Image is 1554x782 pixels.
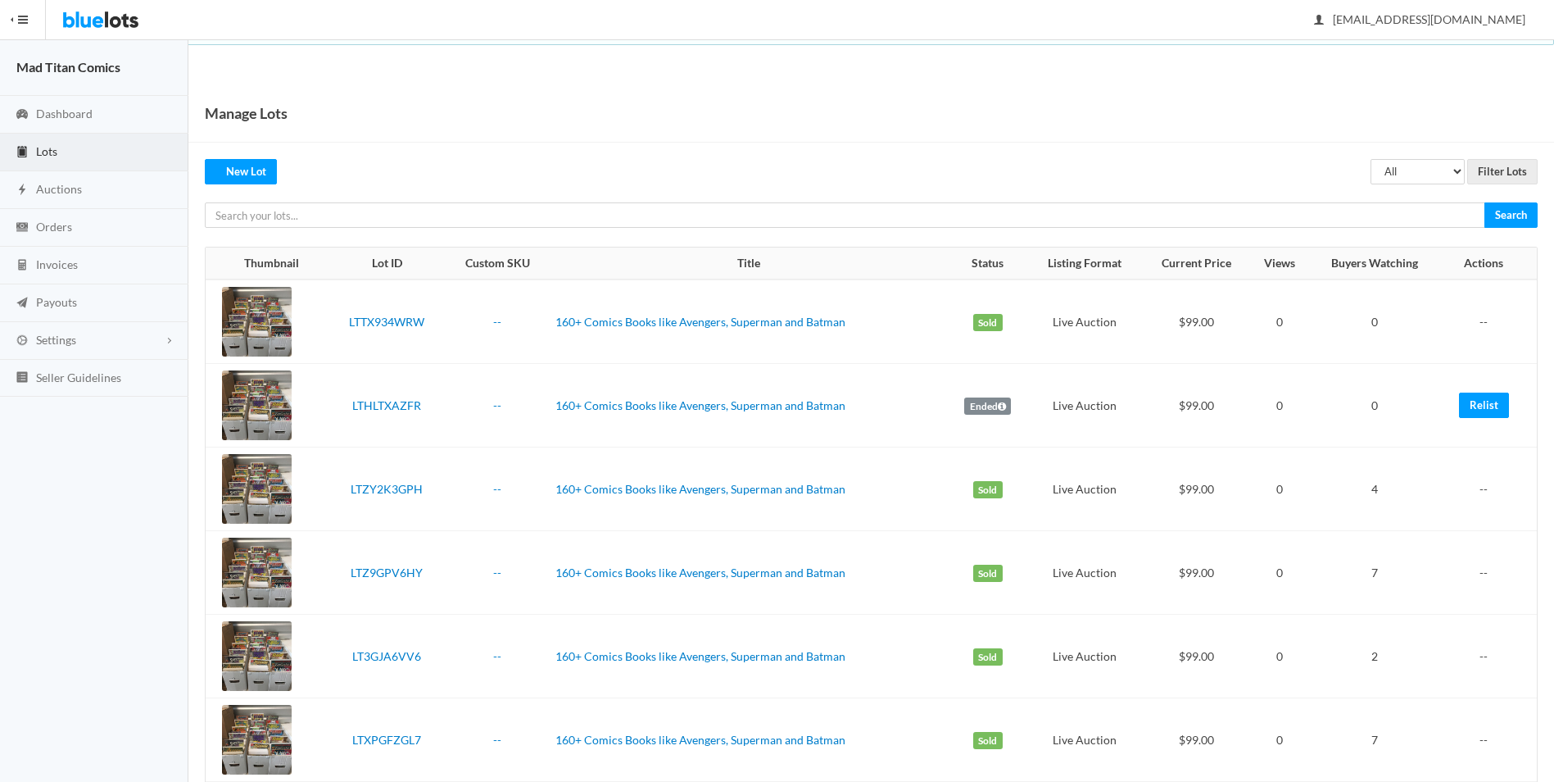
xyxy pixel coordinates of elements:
[14,145,30,161] ion-icon: clipboard
[349,315,424,329] a: LTTX934WRW
[493,733,501,747] a: --
[1309,280,1441,364] td: 0
[1315,12,1525,26] span: [EMAIL_ADDRESS][DOMAIN_NAME]
[36,371,121,384] span: Seller Guidelines
[973,648,1003,666] label: Sold
[493,315,501,329] a: --
[549,248,949,280] th: Title
[328,248,446,280] th: Lot ID
[1309,615,1441,698] td: 2
[1441,248,1537,280] th: Actions
[352,733,421,747] a: LTXPGFZGL7
[446,248,549,280] th: Custom SKU
[215,165,226,175] ion-icon: create
[205,202,1485,228] input: Search your lots...
[1027,364,1142,448] td: Live Auction
[36,107,93,120] span: Dashboard
[973,565,1003,583] label: Sold
[555,566,845,580] a: 160+ Comics Books like Avengers, Superman and Batman
[36,220,72,234] span: Orders
[1484,202,1538,228] input: Search
[1441,280,1537,364] td: --
[555,482,845,496] a: 160+ Comics Books like Avengers, Superman and Batman
[1142,615,1251,698] td: $99.00
[16,59,120,75] strong: Mad Titan Comics
[1441,698,1537,782] td: --
[14,107,30,123] ion-icon: speedometer
[1251,615,1309,698] td: 0
[1309,531,1441,615] td: 7
[1027,698,1142,782] td: Live Auction
[14,334,30,349] ion-icon: cog
[973,481,1003,499] label: Sold
[1309,364,1441,448] td: 0
[352,398,421,412] a: LTHLTXAZFR
[1441,448,1537,531] td: --
[36,333,76,347] span: Settings
[352,649,421,663] a: LT3GJA6VV6
[1251,448,1309,531] td: 0
[1309,698,1441,782] td: 7
[1027,615,1142,698] td: Live Auction
[205,101,288,125] h1: Manage Lots
[351,566,423,580] a: LTZ9GPV6HY
[205,159,277,184] a: createNew Lot
[1027,280,1142,364] td: Live Auction
[1142,248,1251,280] th: Current Price
[206,248,328,280] th: Thumbnail
[973,314,1003,332] label: Sold
[555,733,845,747] a: 160+ Comics Books like Avengers, Superman and Batman
[493,566,501,580] a: --
[1251,248,1309,280] th: Views
[1467,159,1538,184] input: Filter Lots
[1027,448,1142,531] td: Live Auction
[1311,13,1327,29] ion-icon: person
[1142,280,1251,364] td: $99.00
[493,482,501,496] a: --
[1027,248,1142,280] th: Listing Format
[14,183,30,198] ion-icon: flash
[1441,615,1537,698] td: --
[555,649,845,663] a: 160+ Comics Books like Avengers, Superman and Batman
[1309,248,1441,280] th: Buyers Watching
[36,257,78,271] span: Invoices
[555,315,845,329] a: 160+ Comics Books like Avengers, Superman and Batman
[1459,393,1509,418] a: Relist
[14,371,30,386] ion-icon: list box
[351,482,423,496] a: LTZY2K3GPH
[1251,280,1309,364] td: 0
[14,221,30,236] ion-icon: cash
[36,144,57,158] span: Lots
[1251,531,1309,615] td: 0
[1309,448,1441,531] td: 4
[1251,698,1309,782] td: 0
[493,649,501,663] a: --
[973,732,1003,750] label: Sold
[36,182,82,196] span: Auctions
[1027,531,1142,615] td: Live Auction
[1142,531,1251,615] td: $99.00
[36,295,77,309] span: Payouts
[14,258,30,274] ion-icon: calculator
[1441,531,1537,615] td: --
[1251,364,1309,448] td: 0
[555,398,845,412] a: 160+ Comics Books like Avengers, Superman and Batman
[949,248,1027,280] th: Status
[1142,364,1251,448] td: $99.00
[1142,698,1251,782] td: $99.00
[493,398,501,412] a: --
[1142,448,1251,531] td: $99.00
[964,398,1011,416] label: Ended
[14,296,30,311] ion-icon: paper plane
